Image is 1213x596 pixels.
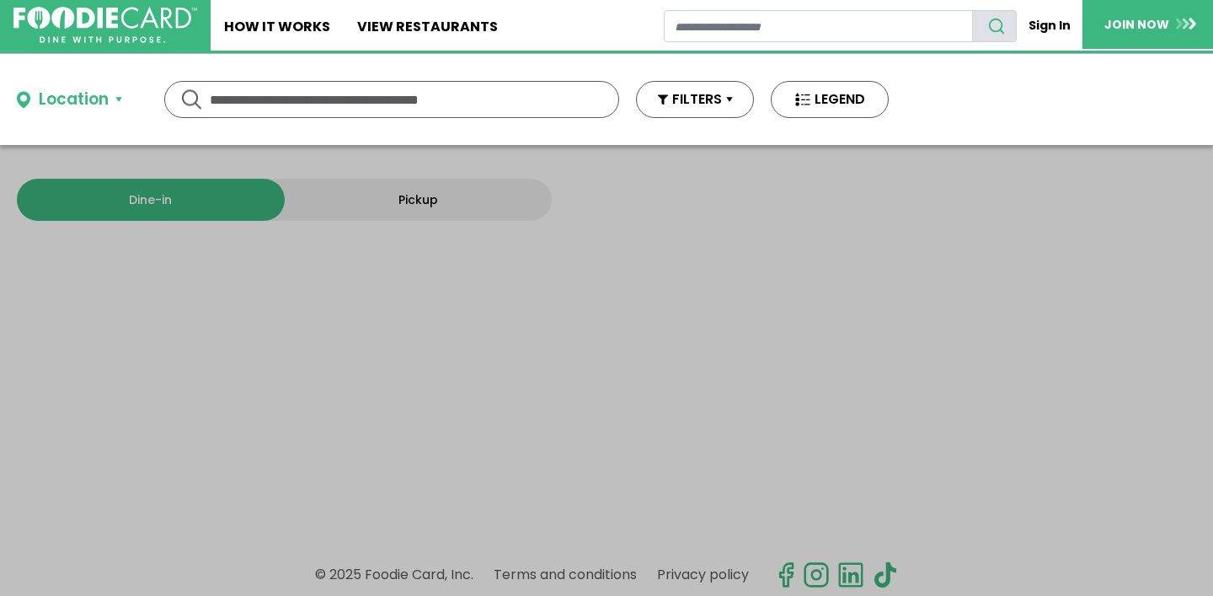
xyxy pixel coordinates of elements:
button: FILTERS [636,81,754,118]
button: search [972,10,1017,42]
a: Sign In [1017,10,1082,41]
img: FoodieCard; Eat, Drink, Save, Donate [13,7,197,44]
button: LEGEND [771,81,889,118]
input: restaurant search [664,10,974,42]
button: Location [17,88,122,112]
div: Location [39,88,109,112]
